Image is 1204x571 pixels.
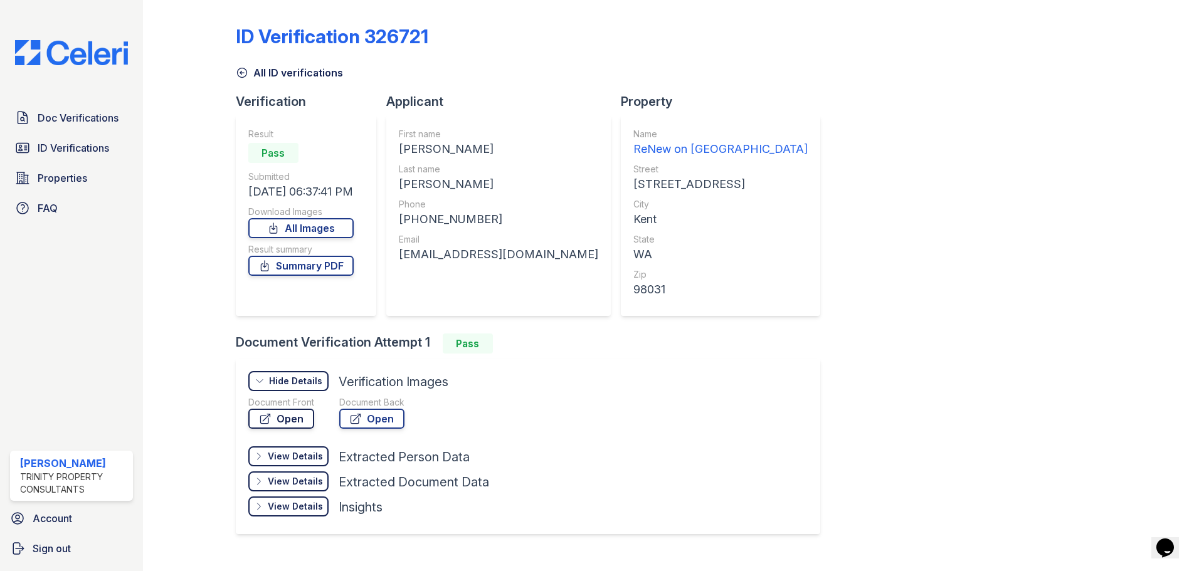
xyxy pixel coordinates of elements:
[339,409,404,429] a: Open
[399,140,598,158] div: [PERSON_NAME]
[386,93,621,110] div: Applicant
[633,163,808,175] div: Street
[633,233,808,246] div: State
[5,506,138,531] a: Account
[268,450,323,463] div: View Details
[399,175,598,193] div: [PERSON_NAME]
[621,93,830,110] div: Property
[248,206,354,218] div: Download Images
[339,373,448,390] div: Verification Images
[399,128,598,140] div: First name
[443,333,493,354] div: Pass
[269,375,322,387] div: Hide Details
[236,65,343,80] a: All ID verifications
[236,333,830,354] div: Document Verification Attempt 1
[248,243,354,256] div: Result summary
[5,40,138,65] img: CE_Logo_Blue-a8612792a0a2168367f1c8372b55b34899dd931a85d93a1a3d3e32e68fde9ad4.png
[268,500,323,513] div: View Details
[33,511,72,526] span: Account
[633,198,808,211] div: City
[633,140,808,158] div: ReNew on [GEOGRAPHIC_DATA]
[20,471,128,496] div: Trinity Property Consultants
[633,128,808,140] div: Name
[10,165,133,191] a: Properties
[248,396,314,409] div: Document Front
[633,211,808,228] div: Kent
[10,105,133,130] a: Doc Verifications
[5,536,138,561] a: Sign out
[1151,521,1191,558] iframe: chat widget
[20,456,128,471] div: [PERSON_NAME]
[339,396,404,409] div: Document Back
[248,218,354,238] a: All Images
[339,498,383,516] div: Insights
[339,473,489,491] div: Extracted Document Data
[38,110,119,125] span: Doc Verifications
[633,128,808,158] a: Name ReNew on [GEOGRAPHIC_DATA]
[633,175,808,193] div: [STREET_ADDRESS]
[633,268,808,281] div: Zip
[633,246,808,263] div: WA
[248,170,354,183] div: Submitted
[268,475,323,488] div: View Details
[399,233,598,246] div: Email
[10,135,133,160] a: ID Verifications
[399,246,598,263] div: [EMAIL_ADDRESS][DOMAIN_NAME]
[399,198,598,211] div: Phone
[236,25,428,48] div: ID Verification 326721
[10,196,133,221] a: FAQ
[248,143,298,163] div: Pass
[248,409,314,429] a: Open
[399,211,598,228] div: [PHONE_NUMBER]
[248,128,354,140] div: Result
[38,170,87,186] span: Properties
[633,281,808,298] div: 98031
[33,541,71,556] span: Sign out
[339,448,470,466] div: Extracted Person Data
[248,256,354,276] a: Summary PDF
[399,163,598,175] div: Last name
[248,183,354,201] div: [DATE] 06:37:41 PM
[38,201,58,216] span: FAQ
[38,140,109,155] span: ID Verifications
[236,93,386,110] div: Verification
